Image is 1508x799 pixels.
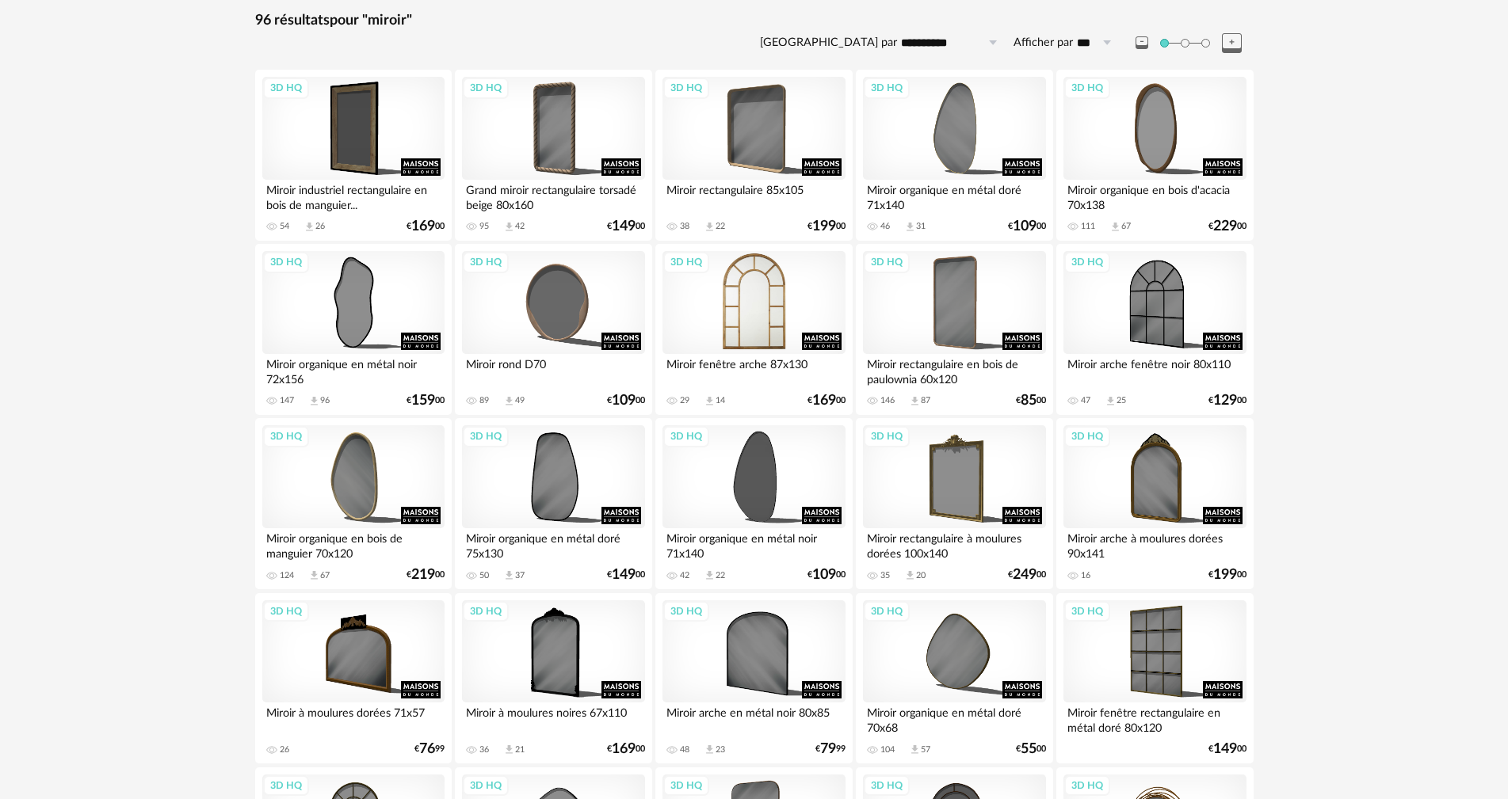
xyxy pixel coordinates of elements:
span: 149 [612,221,636,232]
a: 3D HQ Grand miroir rectangulaire torsadé beige 80x160 95 Download icon 42 €14900 [455,70,651,241]
a: 3D HQ Miroir organique en bois d'acacia 70x138 111 Download icon 67 €22900 [1056,70,1253,241]
div: Grand miroir rectangulaire torsadé beige 80x160 [462,180,644,211]
span: Download icon [704,221,716,233]
div: 3D HQ [864,78,910,98]
span: Download icon [503,744,515,755]
div: 3D HQ [663,78,709,98]
a: 3D HQ Miroir organique en métal noir 71x140 42 Download icon 22 €10900 [655,418,852,589]
div: 14 [716,395,725,406]
div: Miroir rond D70 [462,354,644,386]
div: 38 [680,221,689,232]
div: 3D HQ [263,78,309,98]
div: 3D HQ [263,252,309,272]
a: 3D HQ Miroir rectangulaire à moulures dorées 100x140 35 Download icon 20 €24900 [856,418,1052,589]
div: 57 [921,744,930,755]
a: 3D HQ Miroir industriel rectangulaire en bois de manguier... 54 Download icon 26 €16900 [255,70,452,241]
div: 3D HQ [263,775,309,796]
div: 3D HQ [663,426,709,447]
span: 149 [612,569,636,580]
div: € 00 [1016,395,1046,406]
div: € 00 [807,221,846,232]
span: 199 [1213,569,1237,580]
span: 109 [812,569,836,580]
div: 89 [479,395,489,406]
div: € 99 [815,744,846,755]
div: 22 [716,221,725,232]
div: 3D HQ [864,775,910,796]
div: € 00 [1208,744,1246,755]
div: 49 [515,395,525,406]
div: Miroir organique en métal doré 71x140 [863,180,1045,211]
div: 147 [280,395,294,406]
span: Download icon [308,569,320,581]
div: 36 [479,744,489,755]
div: 3D HQ [263,426,309,447]
div: Miroir organique en bois d'acacia 70x138 [1063,180,1246,211]
span: 229 [1213,221,1237,232]
label: [GEOGRAPHIC_DATA] par [760,36,897,51]
span: Download icon [704,744,716,755]
div: 87 [921,395,930,406]
span: Download icon [1105,395,1117,407]
div: Miroir à moulures dorées 71x57 [262,702,445,734]
div: 21 [515,744,525,755]
div: € 00 [607,744,645,755]
div: 67 [1121,221,1131,232]
span: Download icon [904,569,916,581]
span: 169 [411,221,435,232]
div: € 00 [407,569,445,580]
span: 249 [1013,569,1037,580]
div: 25 [1117,395,1126,406]
a: 3D HQ Miroir fenêtre arche 87x130 29 Download icon 14 €16900 [655,244,852,415]
div: Miroir industriel rectangulaire en bois de manguier... [262,180,445,211]
div: Miroir organique en bois de manguier 70x120 [262,528,445,560]
div: 124 [280,570,294,581]
span: 76 [419,744,435,755]
div: € 00 [407,395,445,406]
div: 3D HQ [1064,426,1110,447]
div: € 00 [1208,221,1246,232]
span: 219 [411,569,435,580]
div: 3D HQ [1064,78,1110,98]
div: 42 [680,570,689,581]
span: Download icon [503,221,515,233]
div: € 00 [1008,569,1046,580]
a: 3D HQ Miroir à moulures noires 67x110 36 Download icon 21 €16900 [455,593,651,764]
span: 85 [1021,395,1037,406]
a: 3D HQ Miroir rectangulaire 85x105 38 Download icon 22 €19900 [655,70,852,241]
div: 95 [479,221,489,232]
div: 3D HQ [263,601,309,622]
div: Miroir fenêtre rectangulaire en métal doré 80x120 [1063,702,1246,734]
span: 109 [1013,221,1037,232]
div: Miroir organique en métal doré 75x130 [462,528,644,560]
div: € 00 [807,395,846,406]
div: 26 [280,744,289,755]
div: 146 [880,395,895,406]
div: 3D HQ [463,601,509,622]
div: € 00 [1008,221,1046,232]
a: 3D HQ Miroir organique en métal doré 70x68 104 Download icon 57 €5500 [856,593,1052,764]
span: 159 [411,395,435,406]
div: Miroir fenêtre arche 87x130 [662,354,845,386]
div: 46 [880,221,890,232]
a: 3D HQ Miroir à moulures dorées 71x57 26 €7699 [255,593,452,764]
div: € 00 [1208,569,1246,580]
div: Miroir organique en métal noir 72x156 [262,354,445,386]
div: 50 [479,570,489,581]
div: 3D HQ [864,252,910,272]
div: € 00 [607,221,645,232]
span: 149 [1213,744,1237,755]
a: 3D HQ Miroir rond D70 89 Download icon 49 €10900 [455,244,651,415]
div: € 00 [407,221,445,232]
span: Download icon [909,744,921,755]
span: Download icon [503,395,515,407]
span: Download icon [304,221,315,233]
div: Miroir organique en métal doré 70x68 [863,702,1045,734]
div: € 00 [1016,744,1046,755]
div: 3D HQ [1064,775,1110,796]
div: 20 [916,570,926,581]
div: Miroir rectangulaire 85x105 [662,180,845,211]
div: € 00 [607,395,645,406]
div: 3D HQ [463,775,509,796]
span: Download icon [1109,221,1121,233]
